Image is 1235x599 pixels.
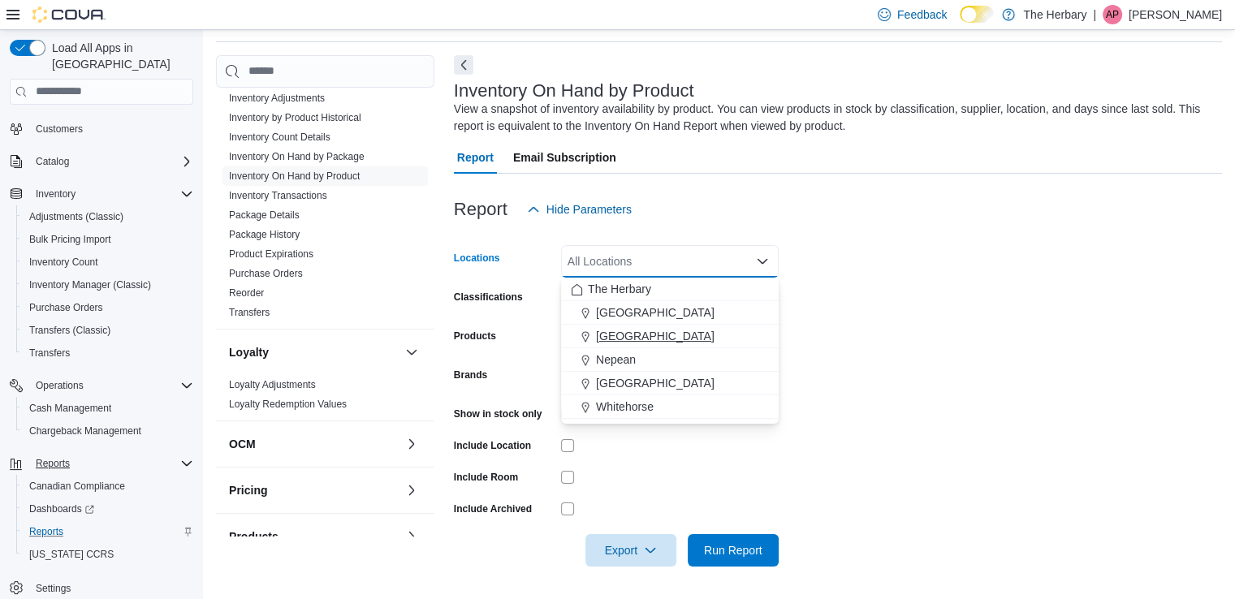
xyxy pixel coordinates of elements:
[29,579,77,598] a: Settings
[3,183,200,205] button: Inventory
[29,376,193,395] span: Operations
[229,436,399,452] button: OCM
[229,436,256,452] h3: OCM
[216,88,434,329] div: Inventory
[561,348,779,372] button: Nepean
[23,298,110,317] a: Purchase Orders
[229,151,365,162] a: Inventory On Hand by Package
[32,6,106,23] img: Cova
[1023,5,1086,24] p: The Herbary
[561,372,779,395] button: [GEOGRAPHIC_DATA]
[36,187,76,200] span: Inventory
[29,152,193,171] span: Catalog
[229,287,264,299] a: Reorder
[229,306,270,319] span: Transfers
[23,421,193,441] span: Chargeback Management
[36,155,69,168] span: Catalog
[216,375,434,420] div: Loyalty
[596,328,715,344] span: [GEOGRAPHIC_DATA]
[229,399,347,410] a: Loyalty Redemption Values
[16,475,200,498] button: Canadian Compliance
[23,421,148,441] a: Chargeback Management
[29,324,110,337] span: Transfers (Classic)
[16,274,200,296] button: Inventory Manager (Classic)
[229,398,347,411] span: Loyalty Redemption Values
[595,534,667,567] span: Export
[23,476,132,496] a: Canadian Compliance
[229,170,360,182] a: Inventory On Hand by Product
[16,296,200,319] button: Purchase Orders
[36,379,84,392] span: Operations
[29,184,193,204] span: Inventory
[454,252,500,265] label: Locations
[29,233,111,246] span: Bulk Pricing Import
[29,502,94,515] span: Dashboards
[16,228,200,251] button: Bulk Pricing Import
[29,454,76,473] button: Reports
[229,248,313,260] a: Product Expirations
[596,351,636,368] span: Nepean
[29,119,193,139] span: Customers
[229,344,269,360] h3: Loyalty
[23,230,118,249] a: Bulk Pricing Import
[561,278,779,419] div: Choose from the following options
[16,498,200,520] a: Dashboards
[23,207,193,226] span: Adjustments (Classic)
[23,252,105,272] a: Inventory Count
[45,40,193,72] span: Load All Apps in [GEOGRAPHIC_DATA]
[23,298,193,317] span: Purchase Orders
[23,343,76,363] a: Transfers
[561,395,779,419] button: Whitehorse
[29,347,70,360] span: Transfers
[229,528,279,545] h3: Products
[29,525,63,538] span: Reports
[29,152,76,171] button: Catalog
[402,527,421,546] button: Products
[229,307,270,318] a: Transfers
[229,482,267,498] h3: Pricing
[1106,5,1119,24] span: AP
[561,301,779,325] button: [GEOGRAPHIC_DATA]
[229,93,325,104] a: Inventory Adjustments
[3,452,200,475] button: Reports
[513,141,616,174] span: Email Subscription
[561,325,779,348] button: [GEOGRAPHIC_DATA]
[897,6,947,23] span: Feedback
[520,193,638,226] button: Hide Parameters
[29,278,151,291] span: Inventory Manager (Classic)
[454,101,1214,135] div: View a snapshot of inventory availability by product. You can view products in stock by classific...
[23,499,193,519] span: Dashboards
[29,424,141,437] span: Chargeback Management
[23,321,193,340] span: Transfers (Classic)
[1129,5,1222,24] p: [PERSON_NAME]
[23,399,193,418] span: Cash Management
[561,278,779,301] button: The Herbary
[16,520,200,543] button: Reports
[402,480,421,500] button: Pricing
[16,420,200,442] button: Chargeback Management
[23,275,193,295] span: Inventory Manager (Classic)
[454,291,523,304] label: Classifications
[229,344,399,360] button: Loyalty
[29,454,193,473] span: Reports
[229,229,300,240] a: Package History
[229,228,300,241] span: Package History
[402,434,421,454] button: OCM
[588,281,651,297] span: The Herbary
[29,301,103,314] span: Purchase Orders
[229,150,365,163] span: Inventory On Hand by Package
[704,542,762,558] span: Run Report
[16,205,200,228] button: Adjustments (Classic)
[229,112,361,123] a: Inventory by Product Historical
[23,275,158,295] a: Inventory Manager (Classic)
[960,6,994,23] input: Dark Mode
[29,480,125,493] span: Canadian Compliance
[229,92,325,105] span: Inventory Adjustments
[229,209,300,222] span: Package Details
[3,150,200,173] button: Catalog
[229,248,313,261] span: Product Expirations
[1103,5,1122,24] div: Anthony Piet
[16,342,200,364] button: Transfers
[454,330,496,343] label: Products
[229,268,303,279] a: Purchase Orders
